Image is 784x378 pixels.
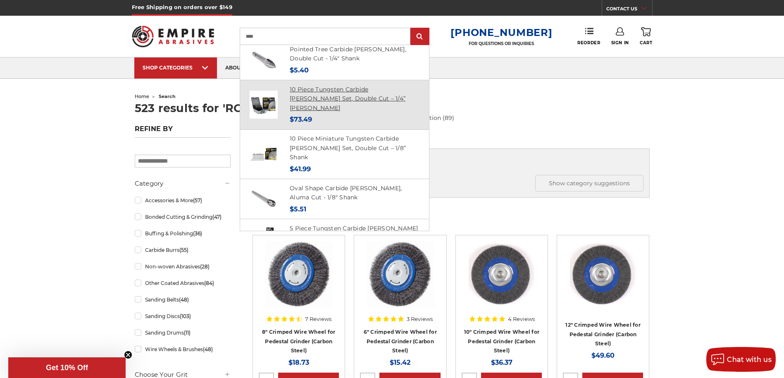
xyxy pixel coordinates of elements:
[135,226,231,241] a: Buffing & Polishing
[264,241,334,307] img: 8" Crimped Wire Wheel for Pedestal Grinder
[250,225,278,253] img: BHA Double Cut Carbide Burr 5 Piece Set, 1/4" Shank
[135,325,231,340] a: Sanding Drums
[290,135,406,161] a: 10 Piece Miniature Tungsten Carbide [PERSON_NAME] Set, Double Cut – 1/8” Shank
[360,241,440,321] a: 6" Crimped Wire Wheel for Pedestal Grinder
[563,241,643,321] a: 12" Crimped Wire Wheel for Pedestal Grinder
[462,241,542,321] a: 10" Crimped Wire Wheel for Pedestal Grinder
[577,27,600,45] a: Reorder
[179,297,189,303] span: (48)
[606,4,652,16] a: CONTACT US
[184,330,191,336] span: (11)
[290,165,311,173] span: $41.99
[250,46,278,74] img: SG-3 pointed tree shape carbide burr 1/4" shank
[159,93,176,99] span: search
[450,41,552,46] p: FOR QUESTIONS OR INQUIRIES
[135,276,231,290] a: Other Coated Abrasives
[412,29,428,45] input: Submit
[290,86,405,112] a: 10 Piece Tungsten Carbide [PERSON_NAME] Set, Double Cut – 1/4” [PERSON_NAME]
[135,93,149,99] a: home
[135,179,231,189] h5: Category
[290,115,312,123] span: $73.49
[535,175,643,191] button: Show category suggestions
[259,241,339,321] a: 8" Crimped Wire Wheel for Pedestal Grinder
[305,316,331,322] span: 7 Reviews
[193,197,202,203] span: (57)
[135,125,231,138] h5: Refine by
[179,247,188,253] span: (55)
[124,351,132,359] button: Close teaser
[290,184,402,201] a: Oval Shape Carbide [PERSON_NAME], Aluma Cut - 1/8" Shank
[640,27,652,45] a: Cart
[193,230,202,237] span: (36)
[577,40,600,45] span: Reorder
[290,66,309,74] span: $5.40
[390,359,410,366] span: $15.42
[407,316,433,322] span: 3 Reviews
[570,241,636,307] img: 12" Crimped Wire Wheel for Pedestal Grinder
[508,316,535,322] span: 4 Reviews
[290,205,306,213] span: $5.51
[135,259,231,274] a: Non-woven Abrasives
[640,40,652,45] span: Cart
[135,243,231,257] a: Carbide Burrs
[135,342,231,356] a: Wire Wheels & Brushes
[591,352,615,359] span: $49.60
[132,20,214,53] img: Empire Abrasives
[135,193,231,208] a: Accessories & More
[8,357,126,378] div: Get 10% OffClose teaser
[259,175,643,191] h5: Categories
[203,346,213,352] span: (48)
[290,225,418,242] a: 5 Piece Tungsten Carbide [PERSON_NAME] Set, Double Cut – 1/4” [PERSON_NAME]
[217,57,260,79] a: about us
[706,347,776,372] button: Chat with us
[46,364,88,372] span: Get 10% Off
[204,280,214,286] span: (84)
[180,313,191,319] span: (103)
[450,26,552,38] a: [PHONE_NUMBER]
[135,103,650,114] h1: 523 results for 'ROTARY GRINDER'
[250,185,278,213] img: oval carbide burr for aluminum
[259,155,643,163] div: Did you mean:
[143,65,209,71] div: SHOP CATEGORIES
[365,241,435,307] img: 6" Crimped Wire Wheel for Pedestal Grinder
[135,292,231,307] a: Sanding Belts
[727,356,772,364] span: Chat with us
[491,359,512,366] span: $36.37
[288,359,309,366] span: $18.73
[250,91,278,119] img: BHA Carbide Burr 10 Piece Set, Double Cut with 1/4" Shanks
[565,322,641,347] a: 12" Crimped Wire Wheel for Pedestal Grinder (Carbon Steel)
[364,329,437,354] a: 6" Crimped Wire Wheel for Pedestal Grinder (Carbon Steel)
[135,210,231,224] a: Bonded Cutting & Grinding
[290,45,406,62] a: Pointed Tree Carbide [PERSON_NAME], Double Cut - 1/4" Shank
[135,309,231,323] a: Sanding Discs
[469,241,535,307] img: 10" Crimped Wire Wheel for Pedestal Grinder
[464,329,540,354] a: 10" Crimped Wire Wheel for Pedestal Grinder (Carbon Steel)
[250,140,278,168] img: BHA Double Cut Mini Carbide Burr Set, 1/8" Shank
[212,214,222,220] span: (47)
[200,263,210,270] span: (28)
[262,329,335,354] a: 8" Crimped Wire Wheel for Pedestal Grinder (Carbon Steel)
[611,40,629,45] span: Sign In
